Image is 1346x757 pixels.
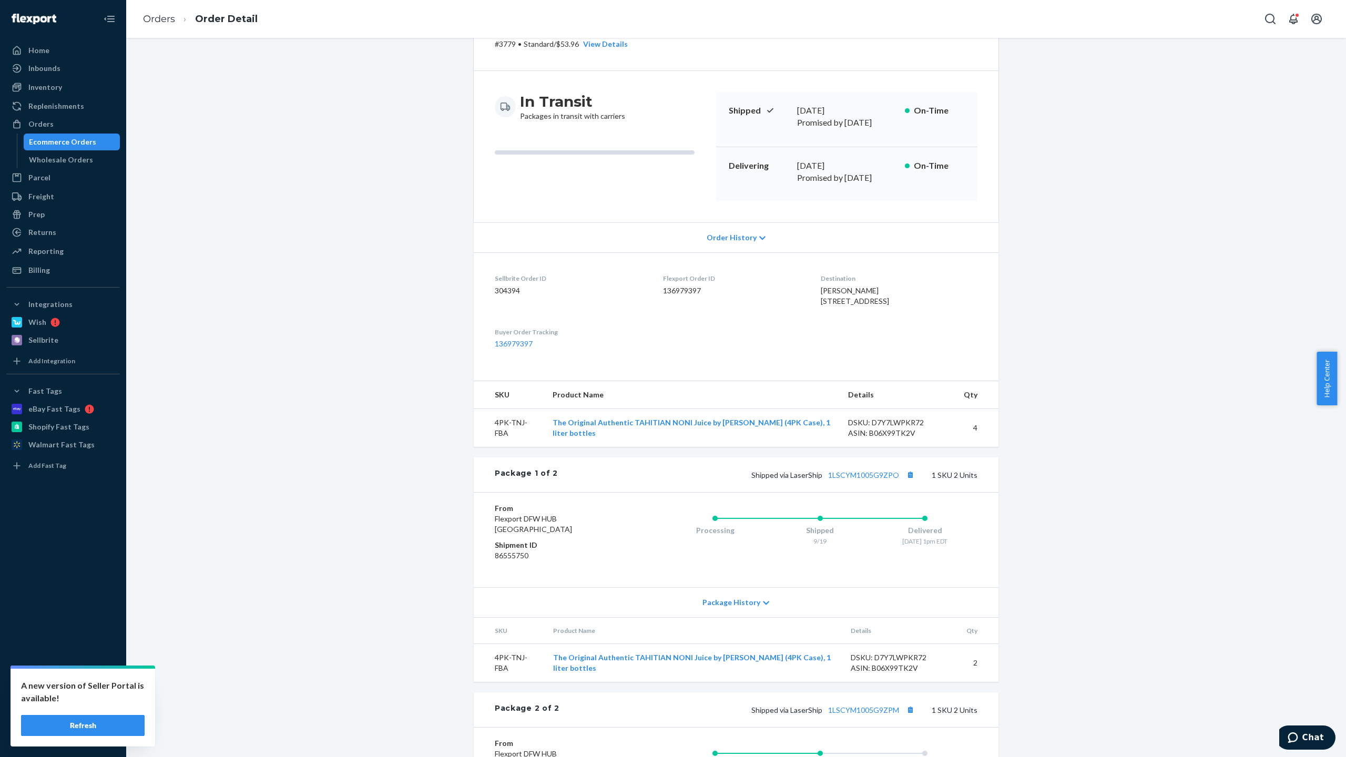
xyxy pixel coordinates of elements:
span: Shipped via LaserShip [751,705,917,714]
div: Shopify Fast Tags [28,422,89,432]
div: Delivered [872,525,977,536]
button: Open account menu [1306,8,1327,29]
dt: Sellbrite Order ID [495,274,646,283]
dt: From [495,503,620,514]
th: SKU [474,618,545,644]
div: 1 SKU 2 Units [559,703,977,717]
a: Prep [6,206,120,223]
a: Replenishments [6,98,120,115]
a: Add Fast Tag [6,457,120,474]
button: Copy tracking number [903,468,917,482]
div: DSKU: D7Y7LWPKR72 [851,652,950,663]
th: Details [842,618,958,644]
a: Wholesale Orders [24,151,120,168]
h3: In Transit [520,92,625,111]
div: Processing [662,525,768,536]
a: 1LSCYM1005G9ZPM [828,705,899,714]
button: Talk to Support [6,692,120,709]
div: Orders [28,119,54,129]
div: Home [28,45,49,56]
div: Sellbrite [28,335,58,345]
th: Details [840,381,955,409]
button: Open notifications [1283,8,1304,29]
dd: 136979397 [663,285,803,296]
ol: breadcrumbs [135,4,266,35]
p: A new version of Seller Portal is available! [21,679,145,704]
p: Shipped [729,105,789,117]
dt: From [495,738,620,749]
a: Parcel [6,169,120,186]
span: Standard [524,39,554,48]
dt: Shipment ID [495,540,620,550]
a: Order Detail [195,13,258,25]
button: Open Search Box [1260,8,1281,29]
button: Copy tracking number [903,703,917,717]
div: Shipped [768,525,873,536]
div: Add Fast Tag [28,461,66,470]
a: 1LSCYM1005G9ZPO [828,470,899,479]
button: Give Feedback [6,728,120,744]
p: Promised by [DATE] [797,172,896,184]
iframe: Opens a widget where you can chat to one of our agents [1279,725,1335,752]
div: Ecommerce Orders [29,137,96,147]
a: Sellbrite [6,332,120,349]
th: SKU [474,381,544,409]
div: Walmart Fast Tags [28,439,95,450]
dd: 304394 [495,285,646,296]
div: Fast Tags [28,386,62,396]
p: # 3779 / $53.96 [495,39,628,49]
a: Home [6,42,120,59]
div: Wish [28,317,46,328]
div: ASIN: B06X99TK2V [851,663,950,673]
a: Settings [6,674,120,691]
span: Package History [702,597,760,608]
a: Freight [6,188,120,205]
button: Help Center [1317,352,1337,405]
dd: 86555750 [495,550,620,561]
div: Billing [28,265,50,275]
div: Package 2 of 2 [495,703,559,717]
button: Integrations [6,296,120,313]
a: 136979397 [495,339,533,348]
th: Product Name [544,381,840,409]
div: [DATE] 1pm EDT [872,537,977,546]
td: 2 [958,643,998,682]
p: Promised by [DATE] [797,117,896,129]
div: DSKU: D7Y7LWPKR72 [848,417,947,428]
p: On-Time [914,105,965,117]
div: Package 1 of 2 [495,468,558,482]
span: [PERSON_NAME] [STREET_ADDRESS] [821,286,889,305]
button: Close Navigation [99,8,120,29]
div: Freight [28,191,54,202]
button: View Details [579,39,628,49]
div: Wholesale Orders [29,155,93,165]
div: Inventory [28,82,62,93]
span: Flexport DFW HUB [GEOGRAPHIC_DATA] [495,514,572,534]
img: Flexport logo [12,14,56,24]
dt: Buyer Order Tracking [495,328,646,336]
th: Qty [955,381,998,409]
div: Prep [28,209,45,220]
a: Billing [6,262,120,279]
p: Delivering [729,160,789,172]
div: eBay Fast Tags [28,404,80,414]
a: Walmart Fast Tags [6,436,120,453]
div: [DATE] [797,105,896,117]
a: The Original Authentic TAHITIAN NONI Juice by [PERSON_NAME] (4PK Case), 1 liter bottles [553,653,831,672]
div: Inbounds [28,63,60,74]
p: On-Time [914,160,965,172]
div: Packages in transit with carriers [520,92,625,121]
div: Replenishments [28,101,84,111]
a: Returns [6,224,120,241]
button: Fast Tags [6,383,120,400]
a: eBay Fast Tags [6,401,120,417]
a: The Original Authentic TAHITIAN NONI Juice by [PERSON_NAME] (4PK Case), 1 liter bottles [553,418,830,437]
a: Wish [6,314,120,331]
td: 4PK-TNJ-FBA [474,643,545,682]
button: Refresh [21,715,145,736]
a: Help Center [6,710,120,727]
span: Order History [707,232,757,243]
